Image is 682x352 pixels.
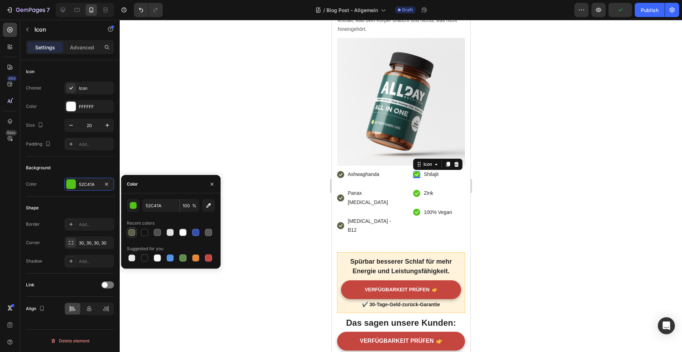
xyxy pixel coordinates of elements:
[26,181,37,187] div: Color
[50,337,90,345] div: Delete element
[134,3,163,17] div: Undo/Redo
[326,6,378,14] span: Blog Post - Allgemein
[26,165,50,171] div: Background
[15,196,69,215] div: Rich Text Editor. Editing area: main
[28,318,102,325] p: VERFÜGBARKEIT PRÜFEN
[26,304,46,314] div: Align
[26,240,40,246] div: Corner
[79,104,112,110] div: FFFFFF
[26,121,45,130] div: Size
[332,20,470,352] iframe: Design area
[92,169,101,178] p: Zink
[5,312,133,331] button: <p>VERFÜGBARKEIT PRÜFEN</p>
[79,221,112,228] div: Add...
[15,168,69,187] div: Rich Text Editor. Editing area: main
[127,181,138,187] div: Color
[402,7,413,13] span: Draft
[91,168,102,178] div: Rich Text Editor. Editing area: main
[10,237,129,256] p: Spürbar besserer Schlaf für mehr Energie und Leistungsfähigkeit.
[641,6,659,14] div: Publish
[30,282,108,287] strong: ✔️ 30-Tage-Geld-zurück-Garantie
[127,246,163,252] div: Suggested for you
[26,221,40,227] div: Border
[658,317,675,334] div: Open Intercom Messenger
[16,197,69,215] p: [MEDICAL_DATA] - B12
[26,258,42,264] div: Shadow
[26,205,39,211] div: Shape
[35,44,55,51] p: Settings
[127,220,155,226] div: Recent colors
[26,282,34,288] div: Link
[79,141,112,148] div: Add...
[26,68,34,75] div: Icon
[34,25,95,34] p: Icon
[635,3,665,17] button: Publish
[26,85,41,91] div: Choose
[16,150,48,159] p: Ashwaghanda
[79,240,112,246] div: 30, 30, 30, 30
[70,44,94,51] p: Advanced
[26,139,52,149] div: Padding
[92,188,120,197] p: 100% Vegan
[79,181,99,188] div: 52C41A
[142,199,179,212] input: Eg: FFFFFF
[15,149,48,160] div: Rich Text Editor. Editing area: main
[92,150,107,159] p: Shilajit
[26,335,114,347] button: Delete element
[91,149,107,160] div: Rich Text Editor. Editing area: main
[16,169,69,187] p: Panax [MEDICAL_DATA]
[91,187,121,198] div: Rich Text Editor. Editing area: main
[5,18,133,146] img: Alt Image
[33,266,98,274] p: VERFÜGBARKEIT PRÜFEN
[7,76,17,81] div: 450
[79,85,112,92] div: Icon
[323,6,325,14] span: /
[47,6,50,14] p: 7
[9,260,129,279] button: <p>VERFÜGBARKEIT PRÜFEN</p>
[9,236,129,257] div: Rich Text Editor. Editing area: main
[192,203,196,209] span: %
[5,130,17,136] div: Beta
[6,297,133,309] h2: Das sagen unsere Kunden:
[3,3,53,17] button: 7
[26,103,37,110] div: Color
[79,258,112,265] div: Add...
